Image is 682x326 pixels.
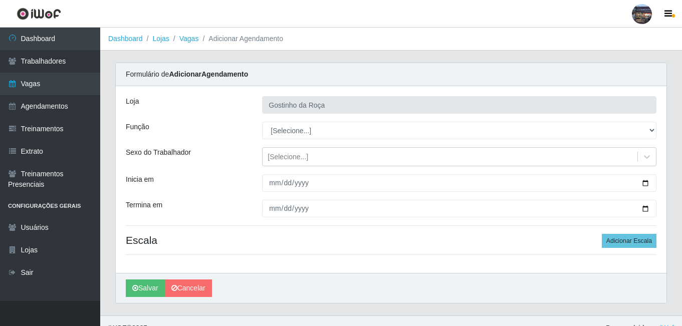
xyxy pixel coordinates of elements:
[100,28,682,51] nav: breadcrumb
[116,63,666,86] div: Formulário de
[126,234,656,246] h4: Escala
[179,35,199,43] a: Vagas
[17,8,61,20] img: CoreUI Logo
[268,152,308,162] div: [Selecione...]
[126,147,191,158] label: Sexo do Trabalhador
[152,35,169,43] a: Lojas
[165,279,212,297] a: Cancelar
[262,200,656,217] input: 00/00/0000
[198,34,283,44] li: Adicionar Agendamento
[262,174,656,192] input: 00/00/0000
[169,70,248,78] strong: Adicionar Agendamento
[602,234,656,248] button: Adicionar Escala
[126,96,139,107] label: Loja
[126,174,154,185] label: Inicia em
[126,122,149,132] label: Função
[126,279,165,297] button: Salvar
[108,35,143,43] a: Dashboard
[126,200,162,210] label: Termina em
